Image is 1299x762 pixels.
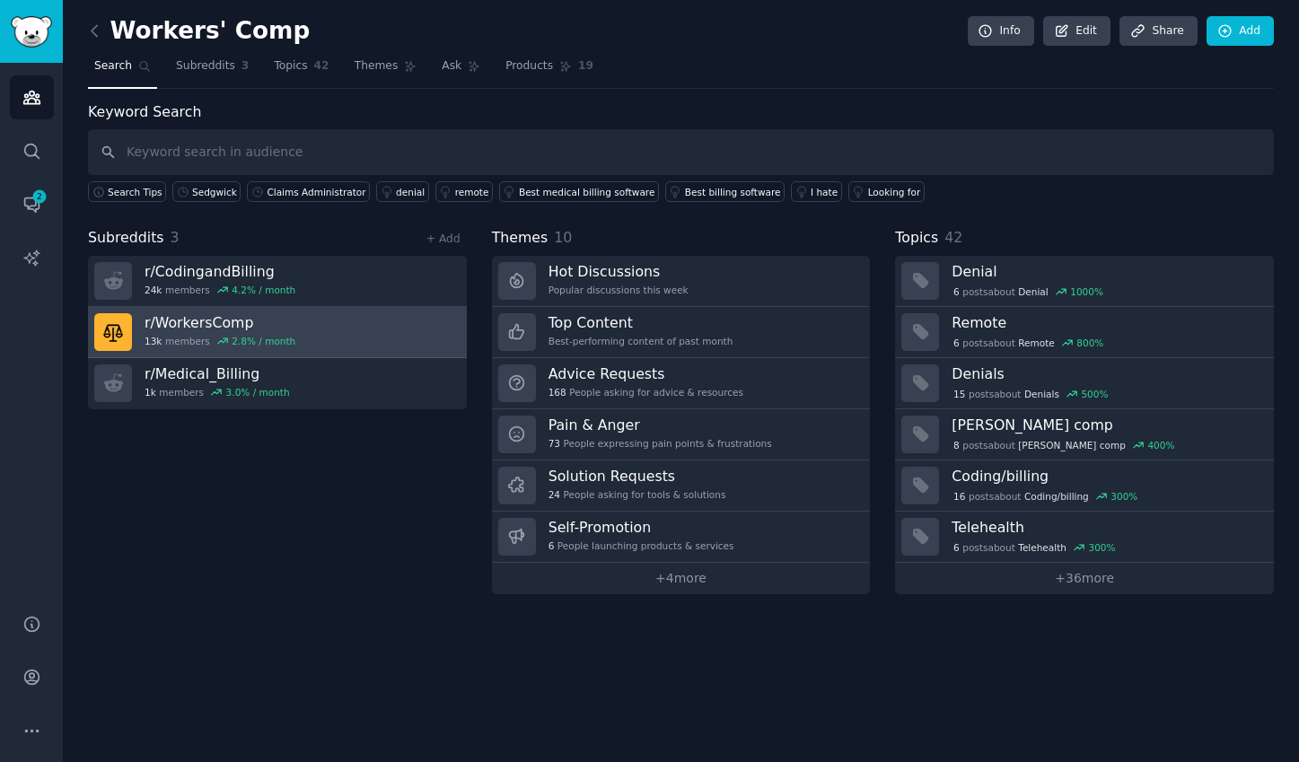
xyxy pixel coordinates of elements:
[953,388,965,400] span: 15
[953,285,960,298] span: 6
[31,190,48,203] span: 2
[549,313,733,332] h3: Top Content
[492,409,871,460] a: Pain & Anger73People expressing pain points & frustrations
[145,284,295,296] div: members
[953,490,965,503] span: 16
[549,416,772,434] h3: Pain & Anger
[426,232,461,245] a: + Add
[952,364,1261,383] h3: Denials
[355,58,399,74] span: Themes
[848,181,925,202] a: Looking for
[241,58,250,74] span: 3
[94,58,132,74] span: Search
[953,439,960,451] span: 8
[549,467,726,486] h3: Solution Requests
[499,52,600,89] a: Products19
[88,103,201,120] label: Keyword Search
[952,386,1110,402] div: post s about
[1018,541,1066,554] span: Telehealth
[274,58,307,74] span: Topics
[895,227,938,250] span: Topics
[435,52,487,89] a: Ask
[952,262,1261,281] h3: Denial
[944,229,962,246] span: 42
[549,518,734,537] h3: Self-Promotion
[952,335,1105,351] div: post s about
[88,358,467,409] a: r/Medical_Billing1kmembers3.0% / month
[665,181,785,202] a: Best billing software
[895,512,1274,563] a: Telehealth6postsaboutTelehealth300%
[88,129,1274,175] input: Keyword search in audience
[549,437,772,450] div: People expressing pain points & frustrations
[145,335,162,347] span: 13k
[11,16,52,48] img: GummySearch logo
[549,364,743,383] h3: Advice Requests
[145,364,290,383] h3: r/ Medical_Billing
[549,539,734,552] div: People launching products & services
[435,181,493,202] a: remote
[578,58,593,74] span: 19
[791,181,842,202] a: I hate
[170,52,255,89] a: Subreddits3
[1024,490,1089,503] span: Coding/billing
[953,541,960,554] span: 6
[952,313,1261,332] h3: Remote
[396,186,425,198] div: denial
[145,313,295,332] h3: r/ WorkersComp
[94,313,132,351] img: WorkersComp
[549,386,743,399] div: People asking for advice & resources
[492,358,871,409] a: Advice Requests168People asking for advice & resources
[685,186,781,198] div: Best billing software
[1076,337,1103,349] div: 800 %
[108,186,162,198] span: Search Tips
[492,307,871,358] a: Top ContentBest-performing content of past month
[442,58,461,74] span: Ask
[1018,439,1126,451] span: [PERSON_NAME] comp
[88,181,166,202] button: Search Tips
[267,186,365,198] div: Claims Administrator
[88,17,310,46] h2: Workers' Comp
[88,256,467,307] a: r/CodingandBilling24kmembers4.2% / month
[499,181,659,202] a: Best medical billing software
[505,58,553,74] span: Products
[549,437,560,450] span: 73
[549,262,689,281] h3: Hot Discussions
[492,512,871,563] a: Self-Promotion6People launching products & services
[88,307,467,358] a: r/WorkersComp13kmembers2.8% / month
[192,186,237,198] div: Sedgwick
[952,437,1176,453] div: post s about
[549,335,733,347] div: Best-performing content of past month
[952,416,1261,434] h3: [PERSON_NAME] comp
[952,488,1139,504] div: post s about
[895,358,1274,409] a: Denials15postsaboutDenials500%
[953,337,960,349] span: 6
[895,460,1274,512] a: Coding/billing16postsaboutCoding/billing300%
[952,284,1104,300] div: post s about
[549,284,689,296] div: Popular discussions this week
[868,186,921,198] div: Looking for
[145,262,295,281] h3: r/ CodingandBilling
[968,16,1034,47] a: Info
[232,284,295,296] div: 4.2 % / month
[145,386,290,399] div: members
[1043,16,1110,47] a: Edit
[952,539,1117,556] div: post s about
[492,563,871,594] a: +4more
[1088,541,1115,554] div: 300 %
[268,52,335,89] a: Topics42
[145,335,295,347] div: members
[145,386,156,399] span: 1k
[1110,490,1137,503] div: 300 %
[1207,16,1274,47] a: Add
[549,539,555,552] span: 6
[549,488,726,501] div: People asking for tools & solutions
[895,307,1274,358] a: Remote6postsaboutRemote800%
[171,229,180,246] span: 3
[88,52,157,89] a: Search
[895,563,1274,594] a: +36more
[145,284,162,296] span: 24k
[549,386,566,399] span: 168
[519,186,654,198] div: Best medical billing software
[314,58,329,74] span: 42
[226,386,290,399] div: 3.0 % / month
